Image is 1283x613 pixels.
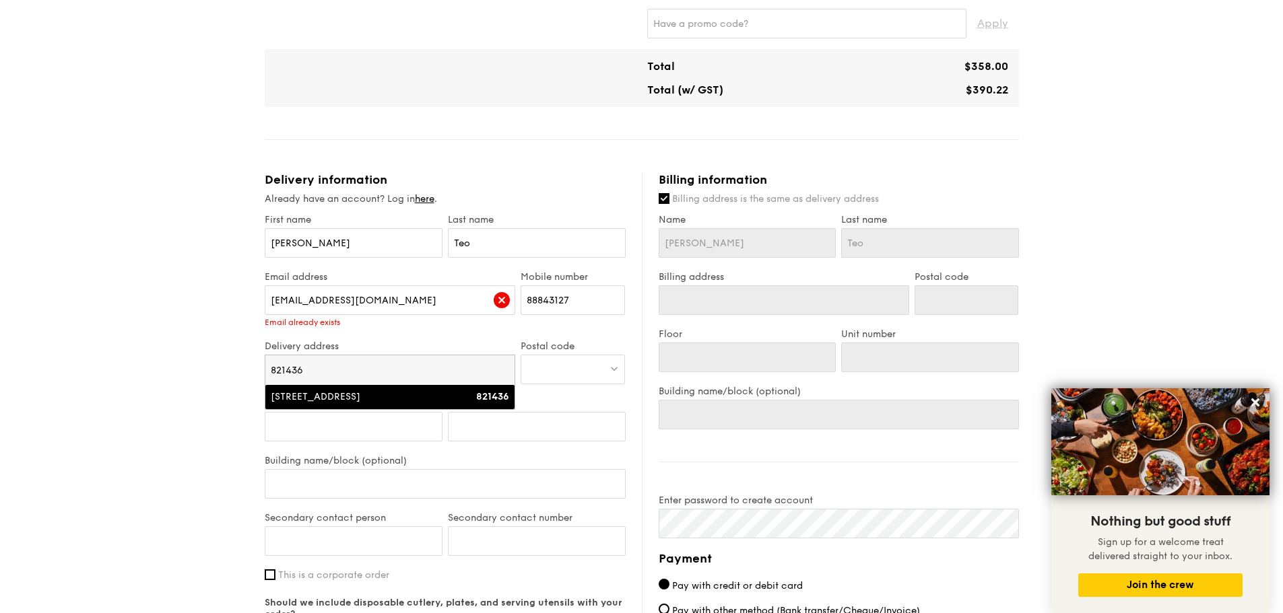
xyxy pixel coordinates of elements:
[915,271,1019,283] label: Postal code
[841,214,1019,225] label: Last name
[610,363,619,373] img: icon-dropdown.fa26e9f9.svg
[659,579,669,589] input: Pay with credit or debit card
[265,512,442,524] label: Secondary contact person
[1078,573,1243,597] button: Join the crew
[659,549,1019,568] h4: Payment
[265,172,387,187] span: Delivery information
[1088,536,1232,562] span: Sign up for a welcome treat delivered straight to your inbox.
[415,193,434,205] a: here
[265,192,626,206] div: Already have an account? Log in .
[265,214,442,225] label: First name
[1090,513,1230,530] span: Nothing but good stuff
[977,9,1008,38] span: Apply
[271,390,450,404] div: [STREET_ADDRESS]
[448,398,626,409] label: Unit number
[521,340,625,352] label: Postal code
[265,340,516,352] label: Delivery address
[448,214,626,225] label: Last name
[265,318,516,327] div: Email already exists
[448,512,626,524] label: Secondary contact number
[1245,392,1266,413] button: Close
[265,569,275,580] input: This is a corporate order
[964,60,1008,73] span: $358.00
[265,455,626,466] label: Building name/block (optional)
[659,271,909,283] label: Billing address
[966,83,1008,96] span: $390.22
[1051,388,1270,495] img: DSC07876-Edit02-Large.jpeg
[265,271,516,283] label: Email address
[659,214,836,225] label: Name
[278,569,389,581] span: This is a corporate order
[647,60,675,73] span: Total
[476,391,509,402] strong: 821436
[647,83,723,96] span: Total (w/ GST)
[659,495,1019,506] label: Enter password to create account
[841,328,1019,340] label: Unit number
[659,172,767,187] span: Billing information
[659,193,669,204] input: Billing address is the same as delivery address
[672,193,879,205] span: Billing address is the same as delivery address
[521,271,625,283] label: Mobile number
[659,386,1019,397] label: Building name/block (optional)
[494,292,510,308] img: icon-error.62b55002.svg
[659,328,836,340] label: Floor
[647,9,966,38] input: Have a promo code?
[672,580,803,591] span: Pay with credit or debit card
